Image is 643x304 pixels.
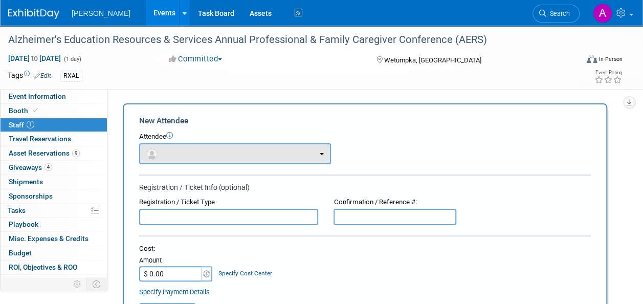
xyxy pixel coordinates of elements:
[1,204,107,218] a: Tasks
[60,71,82,81] div: RXAL
[533,53,623,69] div: Event Format
[8,9,59,19] img: ExhibitDay
[546,10,570,17] span: Search
[587,55,597,63] img: Format-Inperson.png
[1,104,107,118] a: Booth
[1,218,107,231] a: Playbook
[9,277,50,286] span: Attachments
[9,263,77,271] span: ROI, Objectives & ROO
[1,161,107,175] a: Giveaways4
[72,149,80,157] span: 9
[139,244,591,254] div: Cost:
[9,135,71,143] span: Travel Reservations
[9,92,66,100] span: Event Information
[8,54,61,63] span: [DATE] [DATE]
[593,4,612,23] img: Amber Vincent
[218,270,272,277] a: Specify Cost Center
[9,192,53,200] span: Sponsorships
[86,277,107,291] td: Toggle Event Tabs
[9,249,32,257] span: Budget
[69,277,86,291] td: Personalize Event Tab Strip
[1,260,107,274] a: ROI, Objectives & ROO
[30,54,39,62] span: to
[72,9,130,17] span: [PERSON_NAME]
[1,146,107,160] a: Asset Reservations9
[594,70,622,75] div: Event Rating
[33,107,38,113] i: Booth reservation complete
[139,198,318,207] div: Registration / Ticket Type
[9,178,43,186] span: Shipments
[533,5,580,23] a: Search
[139,256,213,266] div: Amount
[139,182,591,192] div: Registration / Ticket Info (optional)
[63,56,81,62] span: (1 day)
[9,234,88,243] span: Misc. Expenses & Credits
[5,31,570,49] div: Alzheimer's Education Resources & Services Annual Professional & Family Caregiver Conference (AERS)
[9,121,34,129] span: Staff
[139,115,591,126] div: New Attendee
[45,163,52,171] span: 4
[1,232,107,246] a: Misc. Expenses & Credits
[9,163,52,171] span: Giveaways
[9,220,38,228] span: Playbook
[334,198,456,207] div: Confirmation / Reference #:
[8,206,26,214] span: Tasks
[9,106,40,115] span: Booth
[1,275,107,289] a: Attachments
[1,175,107,189] a: Shipments
[34,72,51,79] a: Edit
[1,132,107,146] a: Travel Reservations
[384,56,481,64] span: Wetumpka, [GEOGRAPHIC_DATA]
[9,149,80,157] span: Asset Reservations
[1,118,107,132] a: Staff1
[598,55,623,63] div: In-Person
[8,70,51,82] td: Tags
[6,4,437,14] body: Rich Text Area. Press ALT-0 for help.
[1,189,107,203] a: Sponsorships
[139,288,210,296] a: Specify Payment Details
[1,90,107,103] a: Event Information
[139,132,591,142] div: Attendee
[27,121,34,128] span: 1
[165,54,226,64] button: Committed
[1,246,107,260] a: Budget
